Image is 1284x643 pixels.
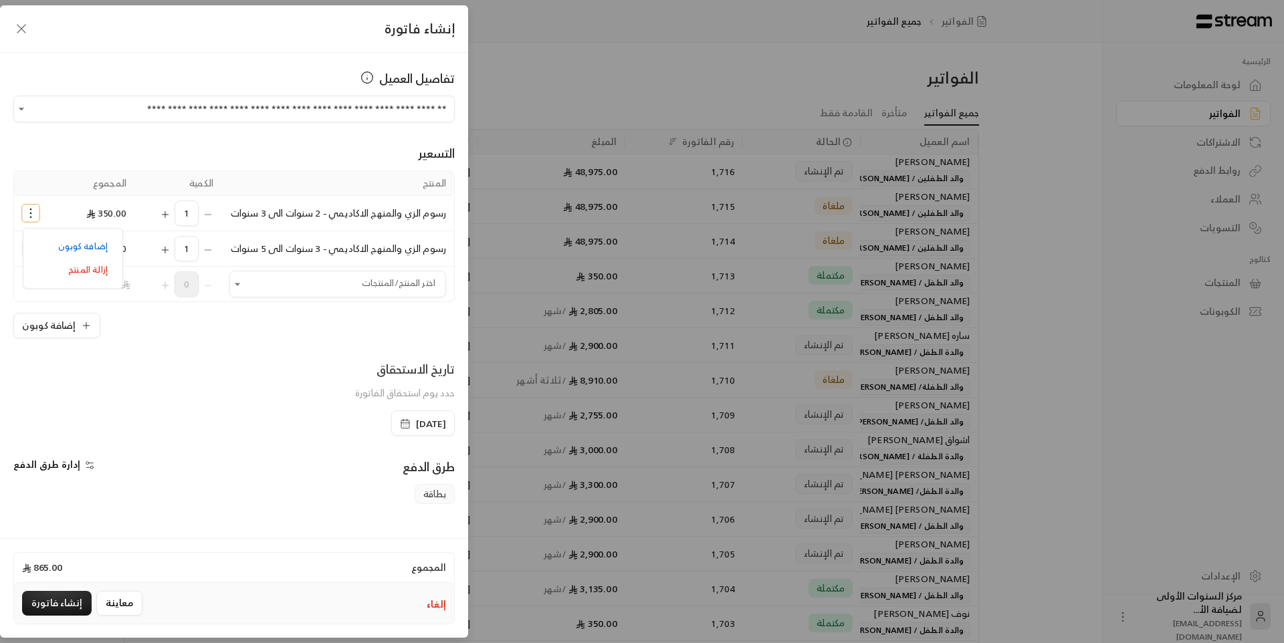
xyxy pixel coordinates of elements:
[229,276,245,292] button: Open
[221,171,454,196] th: المنتج
[47,171,134,196] th: المجموع
[96,591,142,616] button: معاينة
[22,591,92,616] button: إنشاء فاتورة
[175,271,199,297] span: 0
[86,205,126,221] span: 350.00
[403,456,455,477] span: طرق الدفع
[427,598,446,611] button: إلغاء
[13,313,100,338] button: إضافة كوبون
[68,262,108,277] span: إزالة المنتج
[231,205,446,221] span: رسوم الزي والمنهج الاكاديمي - 2 سنوات الى 3 سنوات
[175,236,199,261] span: 1
[134,171,221,196] th: الكمية
[231,240,446,257] span: رسوم الزي والمنهج الاكاديمي - 3 سنوات الى 5 سنوات
[416,417,446,430] span: [DATE]
[411,561,446,574] span: المجموع
[58,239,108,254] span: إضافة كوبون
[355,360,455,378] div: تاريخ الاستحقاق
[385,17,455,40] span: إنشاء فاتورة
[175,201,199,226] span: 1
[13,456,80,473] span: إدارة طرق الدفع
[13,144,455,162] div: التسعير
[355,384,455,401] span: حدد يوم استحقاق الفاتورة
[415,484,455,504] span: بطاقة
[22,561,62,574] span: 865.00
[13,101,29,117] button: Open
[13,170,455,302] table: Selected Products
[379,69,455,88] span: تفاصيل العميل
[372,529,455,551] span: الوصف (اختياري)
